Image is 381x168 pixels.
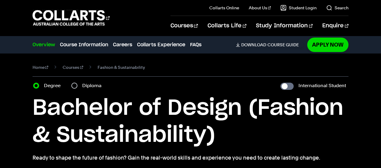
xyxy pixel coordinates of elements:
a: Study Information [256,16,313,36]
h1: Bachelor of Design (Fashion & Sustainability) [33,95,349,149]
label: Diploma [82,81,105,90]
a: Courses [170,16,198,36]
a: Collarts Online [209,5,239,11]
a: Collarts Life [208,16,246,36]
a: Overview [33,41,55,48]
a: Careers [113,41,132,48]
p: Ready to shape the future of fashion? Gain the real-world skills and experience you need to creat... [33,154,349,162]
label: Degree [44,81,64,90]
a: Enquire [322,16,348,36]
a: Collarts Experience [137,41,185,48]
a: Apply Now [307,38,348,52]
label: International Student [298,81,346,90]
span: Download [241,42,266,47]
a: Course Information [60,41,108,48]
a: Search [326,5,348,11]
a: Home [33,63,48,72]
a: Courses [63,63,83,72]
a: FAQs [190,41,201,48]
a: About Us [249,5,271,11]
a: Student Login [280,5,317,11]
div: Go to homepage [33,9,110,26]
a: DownloadCourse Guide [236,42,304,47]
span: Fashion & Sustainability [98,63,145,72]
